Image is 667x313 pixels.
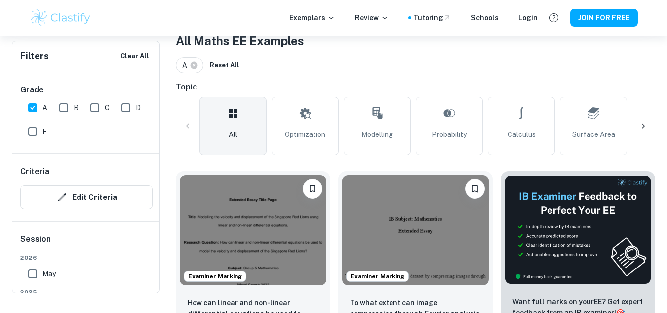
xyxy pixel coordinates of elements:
h1: All Maths EE Examples [176,32,655,49]
span: Optimization [285,129,325,140]
button: Please log in to bookmark exemplars [303,179,322,199]
h6: Criteria [20,166,49,178]
span: Modelling [361,129,393,140]
h6: Grade [20,84,153,96]
img: Maths EE example thumbnail: To what extent can image compression thr [342,175,489,285]
span: Surface Area [572,129,615,140]
button: JOIN FOR FREE [570,9,638,27]
div: A [176,57,203,73]
button: Clear All [118,49,152,64]
span: 2025 [20,288,153,297]
h6: Session [20,233,153,253]
button: Please log in to bookmark exemplars [465,179,485,199]
button: Help and Feedback [546,9,562,26]
span: Calculus [508,129,536,140]
span: B [74,102,78,113]
img: Thumbnail [505,175,651,284]
span: Examiner Marking [347,272,408,281]
p: Review [355,12,389,23]
span: A [42,102,47,113]
span: Probability [432,129,467,140]
button: Reset All [207,58,242,73]
p: Exemplars [289,12,335,23]
button: Edit Criteria [20,185,153,209]
a: Tutoring [413,12,451,23]
span: A [182,60,192,71]
img: Maths EE example thumbnail: How can linear and non-linear differenti [180,175,326,285]
span: D [136,102,141,113]
a: Schools [471,12,499,23]
h6: Filters [20,49,49,63]
span: Examiner Marking [184,272,246,281]
img: Clastify logo [30,8,92,28]
a: Login [518,12,538,23]
span: All [229,129,237,140]
span: May [42,268,56,279]
span: 2026 [20,253,153,262]
span: E [42,126,47,137]
h6: Topic [176,81,655,93]
span: C [105,102,110,113]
